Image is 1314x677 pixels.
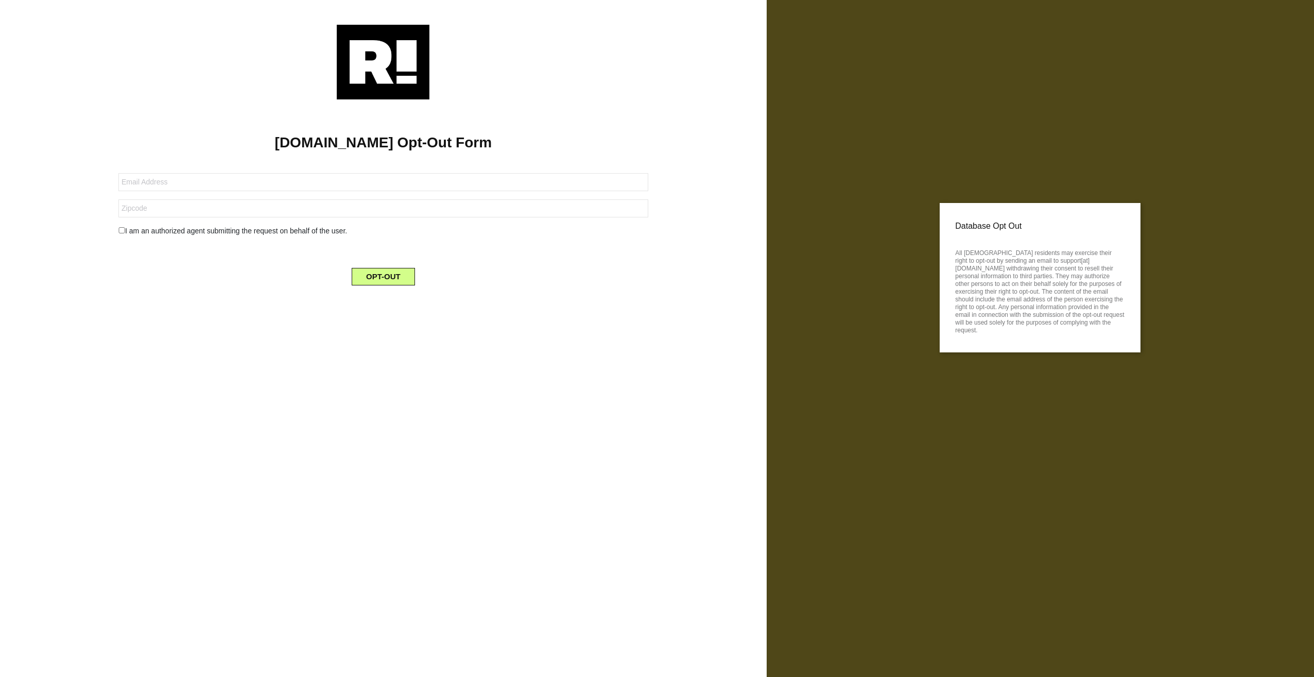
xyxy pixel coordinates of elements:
[337,25,429,99] img: Retention.com
[955,218,1125,234] p: Database Opt Out
[15,134,751,151] h1: [DOMAIN_NAME] Opt-Out Form
[955,246,1125,334] p: All [DEMOGRAPHIC_DATA] residents may exercise their right to opt-out by sending an email to suppo...
[118,173,648,191] input: Email Address
[352,268,415,285] button: OPT-OUT
[111,226,656,236] div: I am an authorized agent submitting the request on behalf of the user.
[118,199,648,217] input: Zipcode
